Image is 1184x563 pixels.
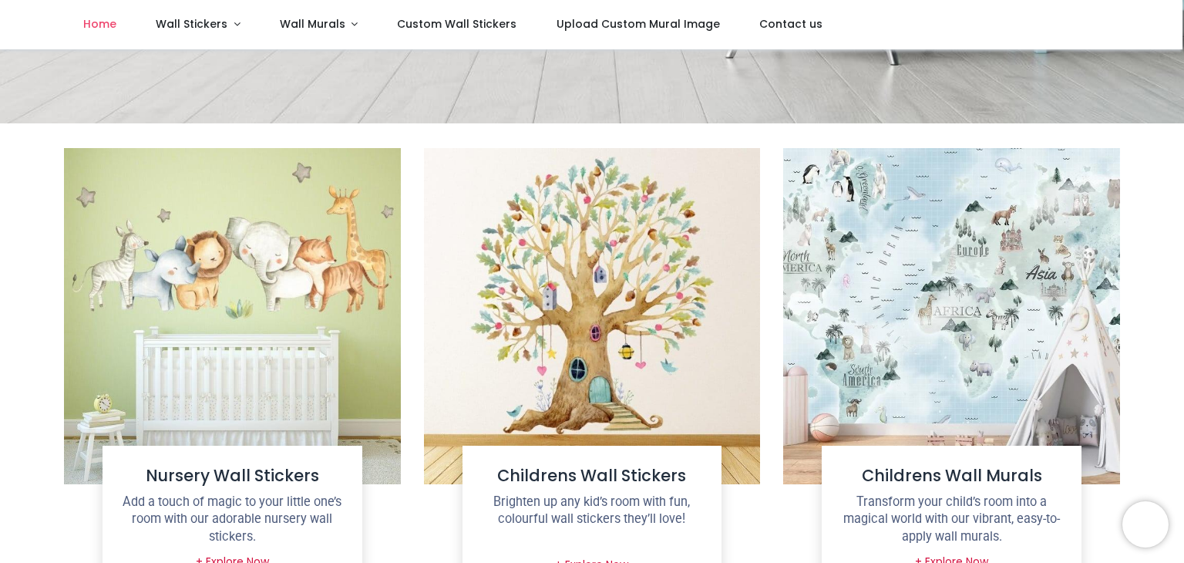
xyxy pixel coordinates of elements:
[115,494,350,546] p: Add a touch of magic to your little one’s room with our adorable nursery wall stickers.
[834,494,1069,546] p: Transform your child’s room into a magical world with our vibrant, easy-to-apply wall murals.
[83,16,116,32] span: Home
[475,464,710,487] h4: Childrens Wall Stickers
[397,16,516,32] span: Custom Wall Stickers
[834,464,1069,487] h4: Childrens Wall Murals
[759,16,822,32] span: Contact us
[475,494,710,528] p: Brighten up any kid’s room with fun, colourful wall stickers they’ll love!
[1122,501,1169,548] iframe: Brevo live chat
[156,16,227,32] span: Wall Stickers
[557,16,720,32] span: Upload Custom Mural Image
[280,16,345,32] span: Wall Murals
[115,464,350,487] h4: Nursery Wall Stickers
